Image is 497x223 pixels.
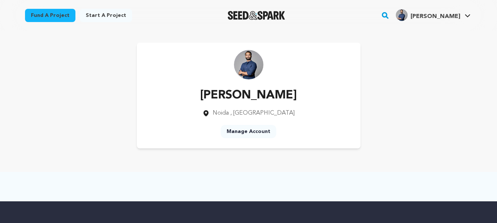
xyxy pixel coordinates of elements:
[396,9,460,21] div: Nehal S.'s Profile
[234,50,263,79] img: https://seedandspark-static.s3.us-east-2.amazonaws.com/images/User/002/217/166/medium/76fc1763e1a...
[200,87,297,104] p: [PERSON_NAME]
[221,125,276,138] a: Manage Account
[396,9,408,21] img: 76fc1763e1acaaa1.jpg
[228,11,285,20] a: Seed&Spark Homepage
[230,110,295,116] span: , [GEOGRAPHIC_DATA]
[228,11,285,20] img: Seed&Spark Logo Dark Mode
[213,110,229,116] span: Noida
[394,8,472,21] a: Nehal S.'s Profile
[394,8,472,23] span: Nehal S.'s Profile
[80,9,132,22] a: Start a project
[411,14,460,19] span: [PERSON_NAME]
[25,9,75,22] a: Fund a project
